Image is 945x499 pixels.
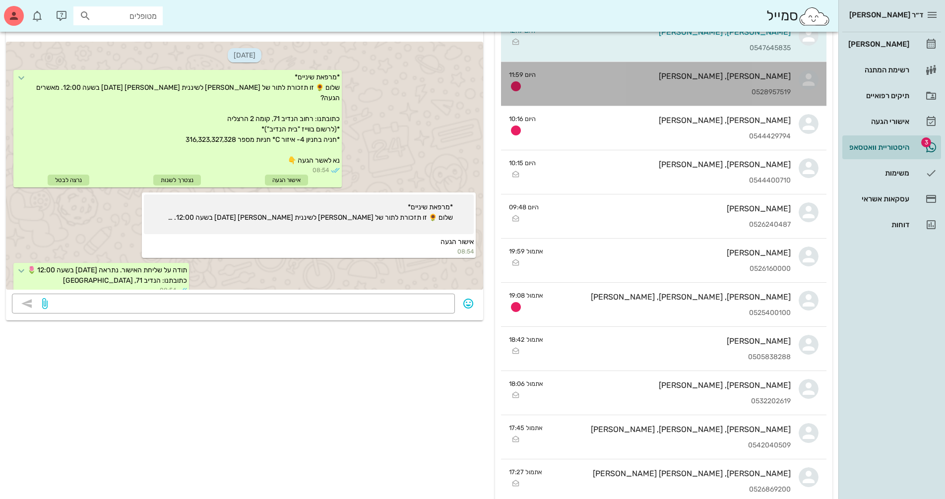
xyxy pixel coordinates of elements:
[842,110,941,133] a: אישורי הגעה
[509,247,543,256] small: אתמול 19:59
[551,248,791,257] div: [PERSON_NAME]
[165,202,453,232] span: *מרפאת שיניים* שלום 🌻 זו תזכורת לתור של [PERSON_NAME] לשיננית [PERSON_NAME] [DATE] בשעה 12:00. מא...
[509,114,536,124] small: היום 10:16
[551,397,791,406] div: 0532202619
[798,6,830,26] img: SmileCloud logo
[846,169,909,177] div: משימות
[160,286,176,295] span: 08:54
[29,8,35,14] span: תג
[265,175,308,186] div: אישור הגעה
[551,292,791,302] div: [PERSON_NAME], [PERSON_NAME], [PERSON_NAME]
[842,58,941,82] a: רשימת המתנה
[547,221,791,229] div: 0526240487
[313,166,329,175] span: 08:54
[509,291,543,300] small: אתמול 19:08
[551,265,791,273] div: 0526160000
[551,353,791,362] div: 0505838288
[921,137,931,147] span: תג
[543,27,791,37] div: [PERSON_NAME], [PERSON_NAME]
[228,48,261,62] span: [DATE]
[509,335,543,344] small: אתמול 18:42
[551,380,791,390] div: [PERSON_NAME], [PERSON_NAME]
[544,177,791,185] div: 0544400710
[509,158,536,168] small: היום 10:15
[551,441,791,450] div: 0542040509
[551,309,791,317] div: 0525400100
[544,160,791,169] div: [PERSON_NAME], [PERSON_NAME]
[846,92,909,100] div: תיקים רפואיים
[509,70,536,79] small: היום 11:59
[842,84,941,108] a: תיקים רפואיים
[441,238,474,246] span: אישור הגעה
[509,423,543,433] small: אתמול 17:45
[842,32,941,56] a: [PERSON_NAME]
[842,213,941,237] a: דוחות
[842,135,941,159] a: תגהיסטוריית וואטסאפ
[842,161,941,185] a: משימות
[543,44,791,53] div: 0547645835
[509,202,539,212] small: היום 09:48
[544,88,791,97] div: 0528957519
[846,195,909,203] div: עסקאות אשראי
[846,66,909,74] div: רשימת המתנה
[27,266,187,285] span: תודה על שליחת האישור. נתראה [DATE] בשעה 12:00 🌷 כתובתנו: הנדיב 71, [GEOGRAPHIC_DATA]
[766,5,830,27] div: סמייל
[153,175,201,186] div: נצטרך לשנות
[846,143,909,151] div: היסטוריית וואטסאפ
[846,40,909,48] div: [PERSON_NAME]
[509,379,543,388] small: אתמול 18:06
[550,469,791,478] div: [PERSON_NAME], [PERSON_NAME] [PERSON_NAME]
[846,118,909,125] div: אישורי הגעה
[544,132,791,141] div: 0544429794
[547,204,791,213] div: [PERSON_NAME]
[551,336,791,346] div: [PERSON_NAME]
[144,247,474,256] small: 08:54
[48,175,89,186] div: נרצה לבטל
[551,425,791,434] div: [PERSON_NAME], [PERSON_NAME], [PERSON_NAME]
[544,71,791,81] div: [PERSON_NAME], [PERSON_NAME]
[550,486,791,494] div: 0526869200
[544,116,791,125] div: [PERSON_NAME], [PERSON_NAME]
[849,10,923,19] span: ד״ר [PERSON_NAME]
[842,187,941,211] a: עסקאות אשראי
[846,221,909,229] div: דוחות
[509,467,542,477] small: אתמול 17:27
